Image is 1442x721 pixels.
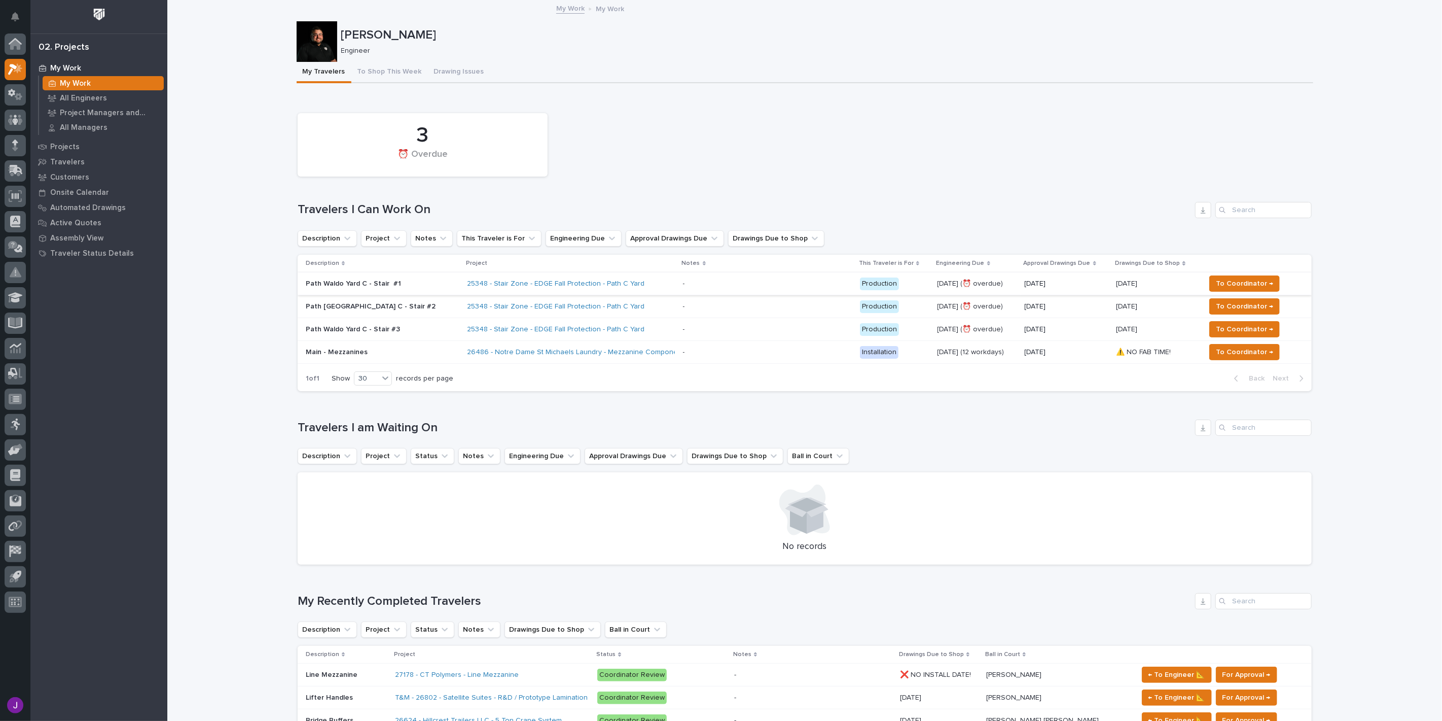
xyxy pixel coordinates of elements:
[458,448,500,464] button: Notes
[50,219,101,228] p: Active Quotes
[938,348,1017,357] p: [DATE] (12 workdays)
[1209,298,1280,315] button: To Coordinator →
[306,302,459,311] p: Path [GEOGRAPHIC_DATA] C - Stair #2
[39,91,167,105] a: All Engineers
[859,258,914,269] p: This Traveler is For
[306,280,459,288] p: Path Waldo Yard C - Stair #1
[90,5,109,24] img: Workspace Logo
[306,258,339,269] p: Description
[467,348,688,357] a: 26486 - Notre Dame St Michaels Laundry - Mezzanine Components
[860,346,898,359] div: Installation
[1243,374,1265,383] span: Back
[787,448,849,464] button: Ball in Court
[1209,276,1280,292] button: To Coordinator →
[936,258,985,269] p: Engineering Due
[30,230,167,246] a: Assembly View
[900,669,973,679] p: ❌ NO INSTALL DATE!
[683,348,685,357] div: -
[13,12,26,28] div: Notifications
[1209,344,1280,360] button: To Coordinator →
[1216,690,1277,706] button: For Approval →
[298,318,1312,341] tr: Path Waldo Yard C - Stair #325348 - Stair Zone - EDGE Fall Protection - Path C Yard - Production[...
[39,120,167,134] a: All Managers
[50,203,126,213] p: Automated Drawings
[682,258,700,269] p: Notes
[596,3,624,14] p: My Work
[411,448,454,464] button: Status
[938,325,1017,334] p: [DATE] (⏰ overdue)
[626,230,724,247] button: Approval Drawings Due
[298,202,1191,217] h1: Travelers I Can Work On
[597,692,667,704] div: Coordinator Review
[1216,278,1273,290] span: To Coordinator →
[1116,323,1139,334] p: [DATE]
[60,79,91,88] p: My Work
[683,325,685,334] div: -
[458,622,500,638] button: Notes
[1216,667,1277,683] button: For Approval →
[985,649,1020,660] p: Ball in Court
[60,123,107,132] p: All Managers
[1142,667,1212,683] button: ← To Engineer 📐
[30,60,167,76] a: My Work
[30,246,167,261] a: Traveler Status Details
[5,695,26,716] button: users-avatar
[306,692,355,702] p: Lifter Handles
[1148,669,1205,681] span: ← To Engineer 📐
[30,169,167,185] a: Customers
[733,649,751,660] p: Notes
[1269,374,1312,383] button: Next
[860,300,899,313] div: Production
[1025,325,1108,334] p: [DATE]
[39,106,167,120] a: Project Managers and Engineers
[860,323,899,336] div: Production
[546,230,622,247] button: Engineering Due
[1116,278,1139,288] p: [DATE]
[30,154,167,169] a: Travelers
[310,541,1300,553] p: No records
[298,341,1312,364] tr: Main - Mezzanines26486 - Notre Dame St Michaels Laundry - Mezzanine Components - Installation[DAT...
[39,76,167,90] a: My Work
[411,230,453,247] button: Notes
[396,374,453,383] p: records per page
[1025,280,1108,288] p: [DATE]
[1215,420,1312,436] input: Search
[50,234,103,243] p: Assembly View
[683,280,685,288] div: -
[585,448,683,464] button: Approval Drawings Due
[411,622,454,638] button: Status
[361,448,407,464] button: Project
[50,64,81,73] p: My Work
[1116,346,1173,357] p: ⚠️ NO FAB TIME!
[597,669,667,681] div: Coordinator Review
[50,173,89,182] p: Customers
[986,669,1043,679] p: [PERSON_NAME]
[1215,593,1312,609] input: Search
[298,686,1312,709] tr: Lifter HandlesLifter Handles T&M - 26802 - Satellite Suites - R&D / Prototype Lamination Vortex V...
[50,143,80,152] p: Projects
[1215,202,1312,218] input: Search
[683,302,685,311] div: -
[1216,346,1273,358] span: To Coordinator →
[298,622,357,638] button: Description
[1142,690,1212,706] button: ← To Engineer 📐
[361,622,407,638] button: Project
[298,594,1191,609] h1: My Recently Completed Travelers
[860,278,899,290] div: Production
[605,622,667,638] button: Ball in Court
[1226,374,1269,383] button: Back
[5,6,26,27] button: Notifications
[50,249,134,258] p: Traveler Status Details
[466,258,487,269] p: Project
[938,302,1017,311] p: [DATE] (⏰ overdue)
[395,694,657,702] a: T&M - 26802 - Satellite Suites - R&D / Prototype Lamination Vortex Vacuum Lifter
[50,158,85,167] p: Travelers
[351,62,428,83] button: To Shop This Week
[30,185,167,200] a: Onsite Calendar
[1222,669,1271,681] span: For Approval →
[394,649,415,660] p: Project
[30,139,167,154] a: Projects
[1116,300,1139,311] p: [DATE]
[467,302,644,311] a: 25348 - Stair Zone - EDGE Fall Protection - Path C Yard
